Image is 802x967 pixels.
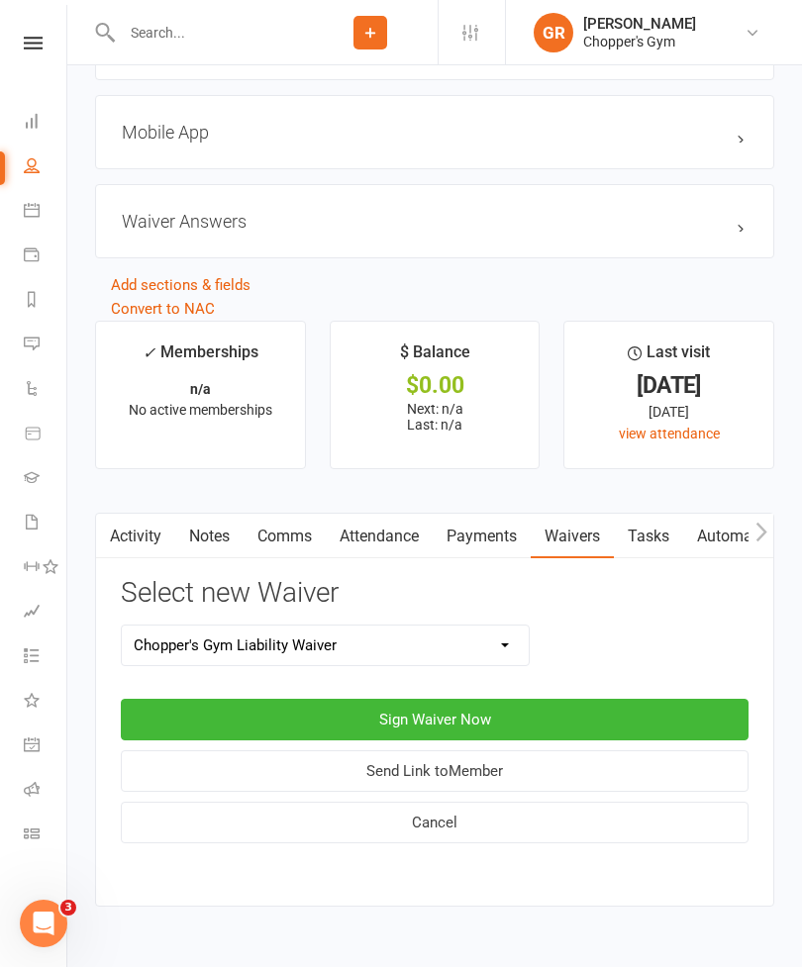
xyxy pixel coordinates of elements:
h3: Waiver Answers [122,211,748,232]
div: $0.00 [349,375,522,396]
a: Tasks [614,514,683,559]
p: Next: n/a Last: n/a [349,401,522,433]
div: [DATE] [582,401,755,423]
a: People [24,145,68,190]
a: Activity [96,514,175,559]
div: GR [534,13,573,52]
span: 3 [60,900,76,916]
a: Roll call kiosk mode [24,769,68,814]
a: Automations [683,514,801,559]
button: Cancel [121,802,749,843]
a: Payments [24,235,68,279]
div: Chopper's Gym [583,33,696,50]
div: Memberships [143,339,258,376]
span: No active memberships [129,402,272,418]
h3: Select new Waiver [121,578,749,609]
a: view attendance [619,426,720,441]
h3: Mobile App [122,122,748,143]
div: [DATE] [582,375,755,396]
iframe: Intercom live chat [20,900,67,947]
div: [PERSON_NAME] [583,15,696,33]
div: Last visit [628,339,710,375]
a: Attendance [326,514,433,559]
a: Calendar [24,190,68,235]
a: Waivers [531,514,614,559]
a: Product Sales [24,413,68,457]
input: Search... [116,19,303,47]
a: Notes [175,514,244,559]
a: Convert to NAC [111,300,215,318]
a: Comms [244,514,326,559]
div: $ Balance [400,339,470,375]
a: Reports [24,279,68,324]
button: Send Link toMember [121,750,749,792]
a: General attendance kiosk mode [24,725,68,769]
a: Assessments [24,591,68,635]
strong: n/a [190,381,211,397]
a: Dashboard [24,101,68,145]
a: Add sections & fields [111,276,251,294]
i: ✓ [143,343,155,362]
button: Sign Waiver Now [121,699,749,740]
a: What's New [24,680,68,725]
a: Class kiosk mode [24,814,68,858]
a: Payments [433,514,531,559]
